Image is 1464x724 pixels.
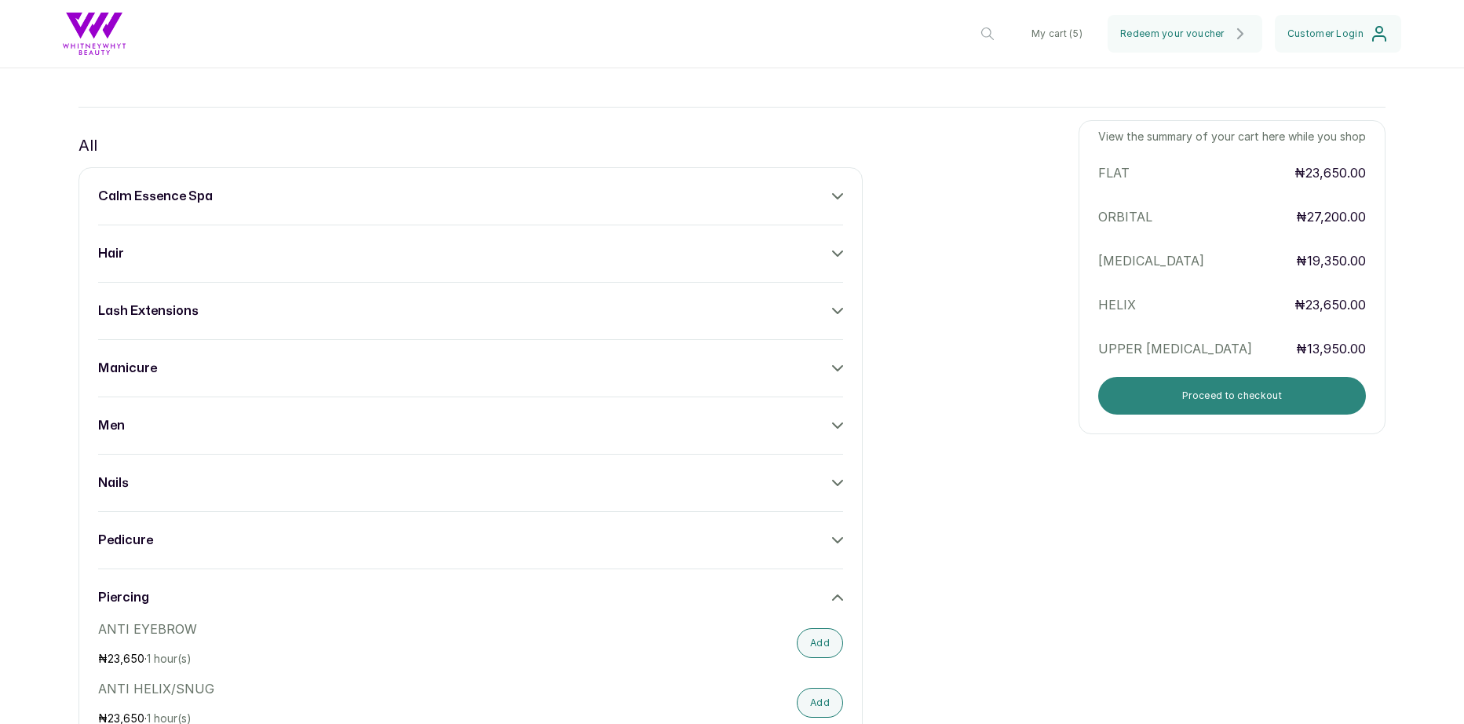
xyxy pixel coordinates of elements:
[98,187,213,206] h3: calm essence spa
[1098,129,1366,144] p: View the summary of your cart here while you shop
[1294,163,1366,182] p: ₦23,650.00
[98,302,199,320] h3: lash extensions
[98,620,619,638] p: ANTI EYEBROW
[98,679,619,698] p: ANTI HELIX/SNUG
[98,416,125,435] h3: men
[98,474,129,492] h3: nails
[1098,339,1286,358] p: UPPER [MEDICAL_DATA]
[797,688,843,718] button: Add
[797,628,843,658] button: Add
[1294,295,1366,314] p: ₦23,650.00
[98,531,153,550] h3: pedicure
[1098,163,1286,182] p: FLAT
[1120,27,1225,40] span: Redeem your voucher
[1098,377,1366,415] button: Proceed to checkout
[1287,27,1364,40] span: Customer Login
[1275,15,1401,53] button: Customer Login
[1098,207,1286,226] p: ORBITAL
[78,133,97,158] p: All
[1098,251,1286,270] p: [MEDICAL_DATA]
[98,359,157,378] h3: manicure
[98,651,619,667] p: ₦ ·
[98,244,124,263] h3: hair
[147,652,192,665] span: 1 hour(s)
[1296,207,1366,226] p: ₦27,200.00
[1019,15,1095,53] button: My cart (5)
[98,588,149,607] h3: piercing
[1296,339,1366,358] p: ₦13,950.00
[1296,251,1366,270] p: ₦19,350.00
[1098,295,1286,314] p: HELIX
[63,13,126,55] img: business logo
[108,652,144,665] span: 23,650
[1108,15,1262,53] button: Redeem your voucher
